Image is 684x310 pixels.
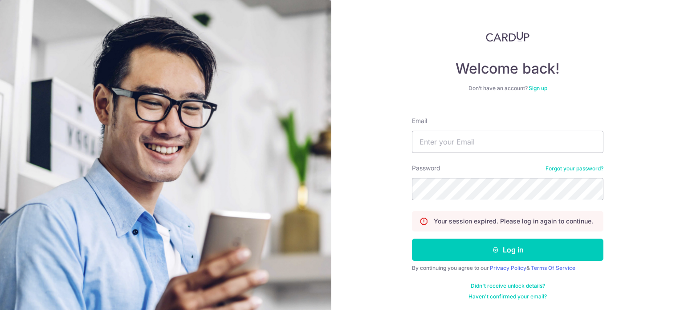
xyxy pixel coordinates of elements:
h4: Welcome back! [412,60,603,78]
img: CardUp Logo [486,31,529,42]
div: Don’t have an account? [412,85,603,92]
a: Privacy Policy [490,265,526,271]
a: Didn't receive unlock details? [471,282,545,289]
label: Email [412,116,427,125]
a: Forgot your password? [546,165,603,172]
button: Log in [412,239,603,261]
a: Sign up [529,85,547,91]
label: Password [412,164,440,173]
div: By continuing you agree to our & [412,265,603,272]
a: Terms Of Service [531,265,575,271]
input: Enter your Email [412,131,603,153]
p: Your session expired. Please log in again to continue. [434,217,593,226]
a: Haven't confirmed your email? [468,293,547,300]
